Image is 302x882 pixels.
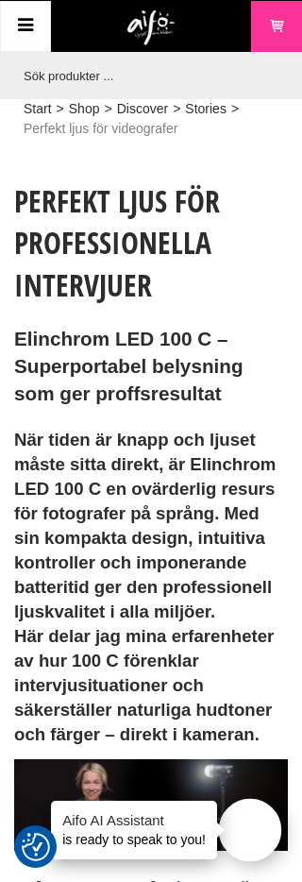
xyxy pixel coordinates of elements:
[22,830,50,864] button: Samtyckesinställningar
[69,99,100,119] a: Shop
[24,119,177,139] span: Perfekt ljus för videografer
[14,759,288,851] img: Karin Boo - Videographer and journalist
[104,99,111,119] span: >
[51,801,217,859] div: is ready to speak to you!
[24,99,52,119] a: Start
[14,52,278,99] input: Sök produkter ...
[117,99,168,119] a: Discover
[127,10,176,46] img: logo.png
[22,833,50,861] img: Revisit consent button
[14,180,288,306] h1: Perfekt ljus för professionella intervjuer
[231,99,239,119] span: >
[14,326,288,408] h2: Elinchrom LED 100 C – Superportabel belysning som ger proffsresultat
[173,99,180,119] span: >
[14,428,288,748] h3: När tiden är knapp och ljuset måste sitta direkt, är Elinchrom LED 100 C en ovärderlig resurs för...
[185,99,226,119] a: Stories
[62,810,206,830] h4: Aifo AI Assistant
[57,99,64,119] span: >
